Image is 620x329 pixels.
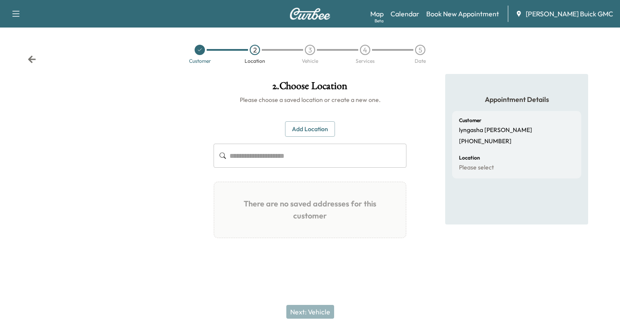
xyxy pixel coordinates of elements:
div: Date [415,58,426,64]
div: 3 [305,45,315,55]
h6: Please choose a saved location or create a new one. [214,95,406,104]
button: Add Location [285,121,335,137]
a: Calendar [391,9,419,19]
div: Services [356,58,375,64]
div: Beta [375,18,384,24]
div: 5 [415,45,425,55]
div: 2 [250,45,260,55]
div: Customer [189,58,211,64]
div: Vehicle [302,58,318,64]
span: [PERSON_NAME] Buick GMC [526,9,613,19]
div: Location [245,58,265,64]
div: Back [28,55,36,64]
a: MapBeta [370,9,384,19]
a: Book New Appointment [426,9,499,19]
p: Please select [459,164,494,172]
div: 4 [360,45,370,55]
h5: Appointment Details [452,95,581,104]
h1: 2 . Choose Location [214,81,406,95]
img: Curbee Logo [289,8,331,20]
p: lyngasha [PERSON_NAME] [459,126,532,134]
h1: There are no saved addresses for this customer [221,189,399,231]
h6: Location [459,155,480,160]
h6: Customer [459,118,481,123]
p: [PHONE_NUMBER] [459,138,512,145]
